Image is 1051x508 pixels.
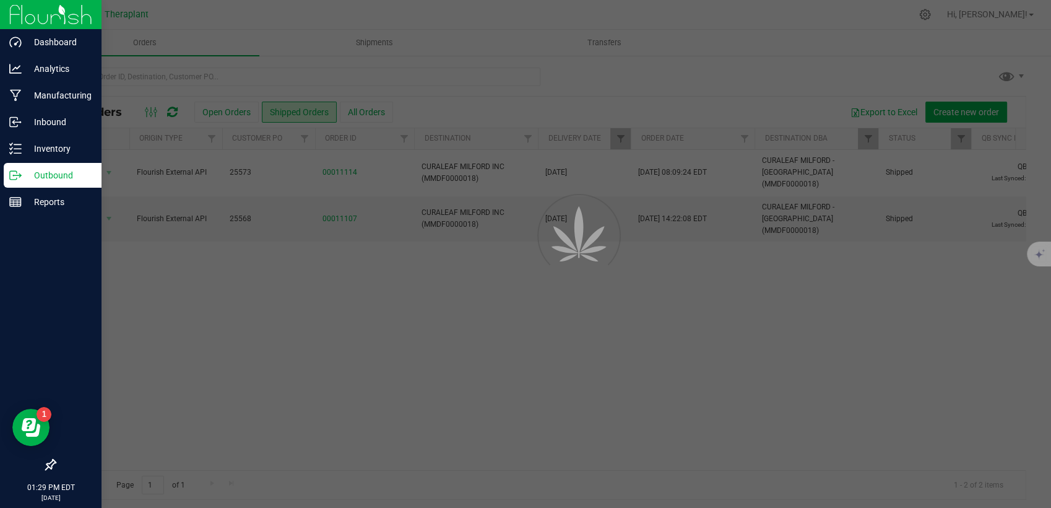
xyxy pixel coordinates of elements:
[22,115,96,129] p: Inbound
[22,35,96,50] p: Dashboard
[9,169,22,182] inline-svg: Outbound
[6,493,96,502] p: [DATE]
[9,142,22,155] inline-svg: Inventory
[22,61,96,76] p: Analytics
[22,195,96,209] p: Reports
[9,36,22,48] inline-svg: Dashboard
[9,196,22,208] inline-svg: Reports
[6,482,96,493] p: 01:29 PM EDT
[9,116,22,128] inline-svg: Inbound
[37,407,51,422] iframe: Resource center unread badge
[9,89,22,102] inline-svg: Manufacturing
[22,141,96,156] p: Inventory
[12,409,50,446] iframe: Resource center
[9,63,22,75] inline-svg: Analytics
[22,88,96,103] p: Manufacturing
[22,168,96,183] p: Outbound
